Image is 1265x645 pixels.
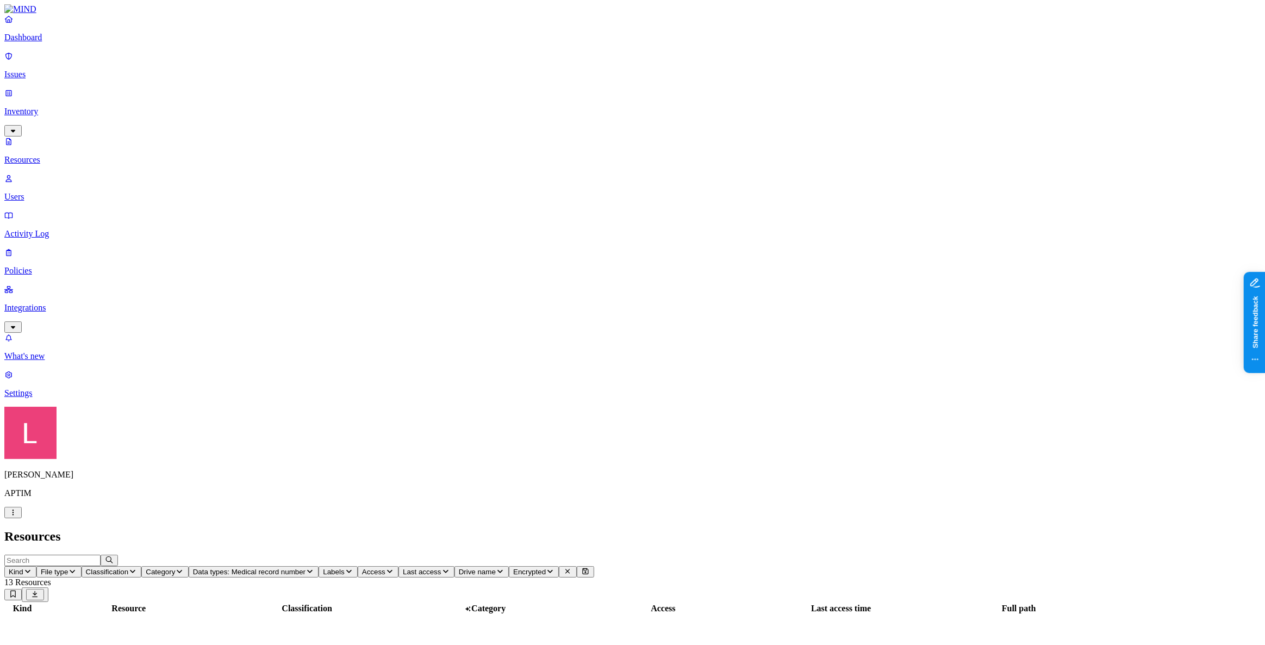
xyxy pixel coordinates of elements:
input: Search [4,555,101,566]
h2: Resources [4,529,1261,544]
a: MIND [4,4,1261,14]
div: Kind [6,604,39,613]
span: Labels [323,568,344,576]
span: File type [41,568,68,576]
a: Settings [4,370,1261,398]
p: APTIM [4,488,1261,498]
p: Policies [4,266,1261,276]
span: Category [146,568,175,576]
div: Resource [41,604,217,613]
span: Category [471,604,506,613]
div: Full path [931,604,1107,613]
a: Integrations [4,284,1261,331]
p: Users [4,192,1261,202]
span: Kind [9,568,23,576]
p: Dashboard [4,33,1261,42]
div: Last access time [753,604,929,613]
img: MIND [4,4,36,14]
p: Integrations [4,303,1261,313]
p: What's new [4,351,1261,361]
span: 13 Resources [4,578,51,587]
a: Activity Log [4,210,1261,239]
p: [PERSON_NAME] [4,470,1261,480]
div: Access [575,604,751,613]
span: Data types: Medical record number [193,568,306,576]
a: Users [4,173,1261,202]
p: Activity Log [4,229,1261,239]
a: What's new [4,333,1261,361]
a: Issues [4,51,1261,79]
span: Encrypted [513,568,546,576]
a: Resources [4,137,1261,165]
p: Inventory [4,107,1261,116]
div: Classification [219,604,395,613]
p: Resources [4,155,1261,165]
a: Policies [4,247,1261,276]
a: Dashboard [4,14,1261,42]
span: Drive name [459,568,496,576]
p: Settings [4,388,1261,398]
span: Access [362,568,385,576]
p: Issues [4,70,1261,79]
img: Landen Brown [4,407,57,459]
span: Last access [403,568,441,576]
span: Classification [86,568,129,576]
a: Inventory [4,88,1261,135]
